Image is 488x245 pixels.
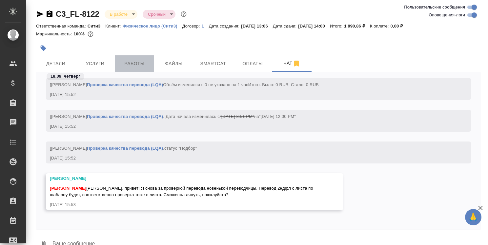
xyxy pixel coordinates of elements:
[108,11,130,17] button: В работе
[201,23,209,28] a: 1
[143,10,175,19] div: В работе
[330,24,344,28] p: Итого:
[391,24,408,28] p: 0,00 ₽
[36,41,51,55] button: Добавить тэг
[105,10,137,19] div: В работе
[51,73,80,80] p: 18.09, четверг
[119,60,150,68] span: Работы
[87,146,163,151] a: Проверка качества перевода (LQA)
[50,201,320,208] div: [DATE] 15:53
[50,155,448,161] div: [DATE] 15:52
[201,24,209,28] p: 1
[46,10,53,18] button: Скопировать ссылку
[105,24,122,28] p: Клиент:
[158,60,190,68] span: Файлы
[197,60,229,68] span: Smartcat
[298,24,330,28] p: [DATE] 14:00
[259,114,296,119] span: "[DATE] 12:00 PM"
[87,114,163,119] a: Проверка качества перевода (LQA)
[50,186,86,191] span: [PERSON_NAME]
[73,31,86,36] p: 100%
[209,24,241,28] p: Дата создания:
[248,82,319,87] span: Итого. Было: 0 RUB. Стало: 0 RUB
[79,60,111,68] span: Услуги
[429,12,465,18] span: Оповещения-логи
[50,114,296,119] span: [[PERSON_NAME] . Дата начала изменилась с на
[50,175,320,182] div: [PERSON_NAME]
[36,24,88,28] p: Ответственная команда:
[88,24,106,28] p: Сити3
[293,60,300,67] svg: Отписаться
[344,24,370,28] p: 1 990,86 ₽
[465,209,481,225] button: 🙏
[179,10,188,18] button: Доп статусы указывают на важность/срочность заказа
[182,24,202,28] p: Договор:
[56,9,99,18] a: C3_FL-8122
[86,30,95,38] button: 0.64 RUB;
[241,24,273,28] p: [DATE] 13:06
[276,59,308,67] span: Чат
[404,4,465,10] span: Пользовательские сообщения
[237,60,268,68] span: Оплаты
[50,123,448,130] div: [DATE] 15:52
[50,82,319,87] span: [[PERSON_NAME] Объём изменился с 0 не указано на 1 час
[40,60,71,68] span: Детали
[220,114,254,119] span: "[DATE] 3:51 PM"
[50,146,197,151] span: [[PERSON_NAME] .
[36,10,44,18] button: Скопировать ссылку для ЯМессенджера
[273,24,298,28] p: Дата сдачи:
[36,31,73,36] p: Маржинальность:
[50,186,315,197] span: [PERSON_NAME], привет! Я снова за проверкой перевода новенькой переводчицы. Перевод 2ндфл с листа...
[123,24,182,28] p: Физическое лицо (Сити3)
[87,82,163,87] a: Проверка качества перевода (LQA)
[123,23,182,28] a: Физическое лицо (Сити3)
[164,146,197,151] span: статус "Подбор"
[50,91,448,98] div: [DATE] 15:52
[370,24,391,28] p: К оплате:
[146,11,168,17] button: Срочный
[468,210,479,224] span: 🙏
